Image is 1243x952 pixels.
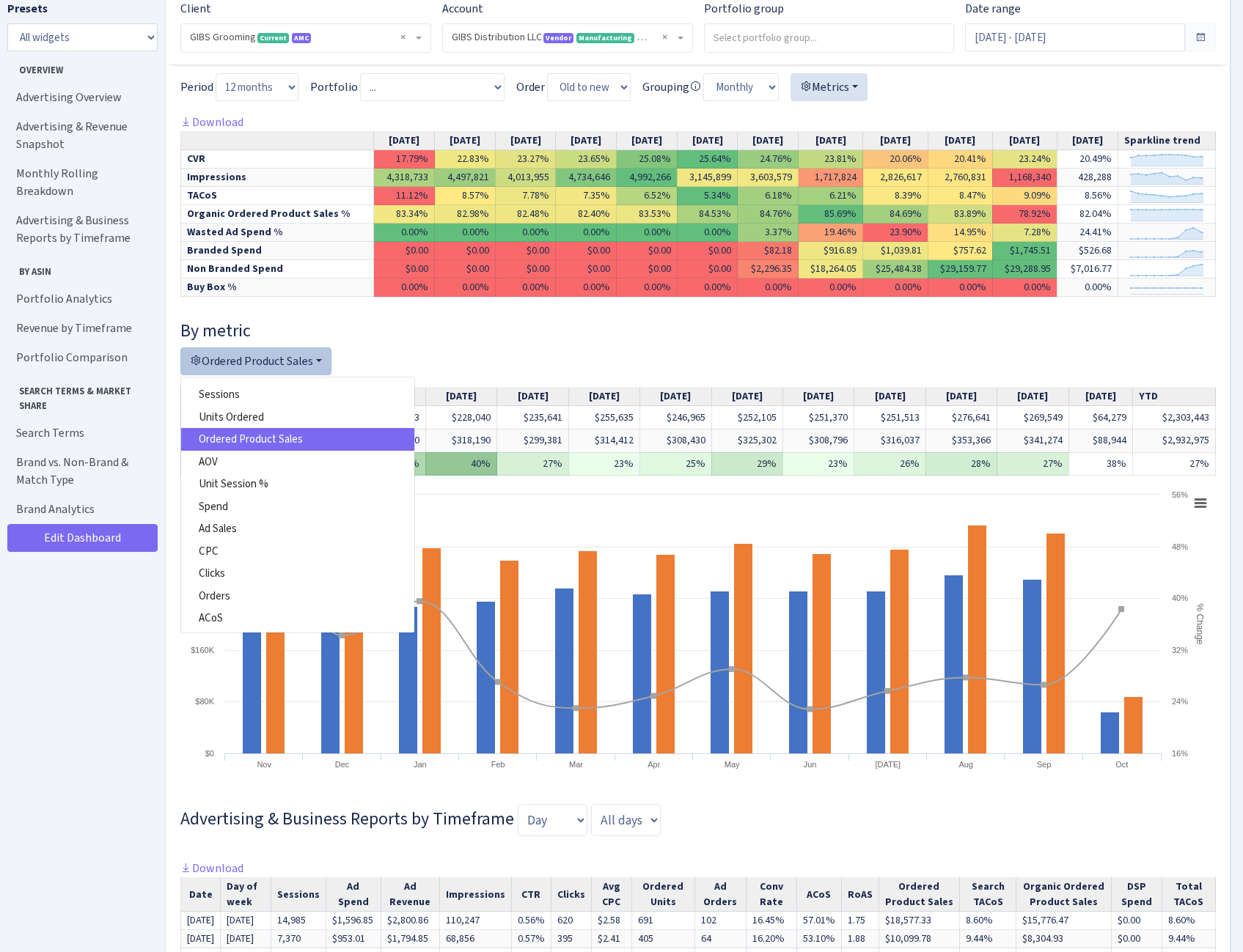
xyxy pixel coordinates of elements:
[705,24,954,51] input: Select portfolio group...
[617,242,678,260] td: $0.00
[746,877,796,912] th: Conv Rate
[662,30,667,45] span: Remove all items
[960,877,1016,912] th: Search TACoS
[435,278,496,297] td: 0.00%
[799,205,863,224] td: 85.69%
[7,314,154,343] a: Revenue by Timeframe
[435,242,496,260] td: $0.00
[854,406,925,429] td: $251,513
[694,912,746,930] td: 102
[992,278,1057,297] td: 0.00%
[992,260,1057,278] td: $29,288.95
[181,24,430,52] span: GIBS Grooming <span class="badge badge-success">Current</span><span class="badge badge-primary" d...
[928,187,992,205] td: 8.47%
[569,760,583,769] text: Mar
[452,30,675,45] span: GIBS Distribution LLC <span class="badge badge-primary">Vendor</span><span class="badge badge-suc...
[677,205,738,224] td: 84.53%
[495,169,556,187] td: 4,013,955
[1133,452,1216,476] td: 27%
[326,877,381,912] th: Ad Spend
[863,260,928,278] td: $25,484.38
[1057,169,1118,187] td: 428,288
[439,877,511,912] th: Impressions
[1115,760,1128,769] text: Oct
[640,452,711,476] td: 25%
[1057,205,1118,224] td: 82.04%
[7,206,154,253] a: Advertising & Business Reports by Timeframe
[181,912,221,930] td: [DATE]
[711,452,782,476] td: 29%
[435,150,496,169] td: 22.83%
[992,205,1057,224] td: 78.92%
[181,205,374,224] td: Organic Ordered Product Sales %
[374,205,435,224] td: 83.34%
[181,383,414,406] button: Sessions
[799,187,863,205] td: 6.21%
[1111,912,1162,930] td: $0.00
[863,187,928,205] td: 8.39%
[854,387,925,406] th: [DATE]
[551,877,591,912] th: Clicks
[997,406,1068,429] td: $269,549
[516,78,545,96] label: Order
[180,347,331,375] button: Ordered Product Sales
[738,169,799,187] td: 3,603,579
[425,429,496,452] td: $318,190
[221,930,271,948] td: [DATE]
[180,860,243,876] a: Download
[711,429,782,452] td: $325,302
[7,495,154,524] a: Brand Analytics
[556,169,617,187] td: 4,734,646
[568,452,639,476] td: 23%
[960,912,1016,930] td: 8.60%
[1057,224,1118,242] td: 24.41%
[543,33,573,43] span: Vendor
[556,150,617,169] td: 23.65%
[495,205,556,224] td: 82.48%
[497,387,568,406] th: [DATE]
[435,169,496,187] td: 4,497,821
[8,57,153,77] span: Overview
[180,78,213,96] label: Period
[738,242,799,260] td: $82.18
[796,912,841,930] td: 57.01%
[181,278,374,297] td: Buy Box %
[677,224,738,242] td: 0.00%
[928,224,992,242] td: 14.95%
[497,452,568,476] td: 27%
[374,150,435,169] td: 17.79%
[335,760,350,769] text: Dec
[738,224,799,242] td: 3.37%
[617,278,678,297] td: 0.00%
[863,169,928,187] td: 2,826,617
[591,912,631,930] td: $2.58
[1111,930,1162,948] td: $0.00
[181,562,414,585] button: Clicks
[435,224,496,242] td: 0.00%
[7,83,154,112] a: Advertising Overview
[799,260,863,278] td: $18,264.05
[1133,429,1216,452] td: $2,932,975
[181,517,414,540] button: Ad Sales
[7,418,154,448] a: Search Terms
[181,169,374,187] td: Impressions
[551,930,591,948] td: 395
[928,278,992,297] td: 0.00%
[1057,187,1118,205] td: 8.56%
[879,930,960,948] td: $10,099.78
[425,406,496,429] td: $228,040
[180,807,514,830] span: Advertising & Business Reports by Timeframe
[1016,912,1111,930] td: $15,776.47
[495,187,556,205] td: 7.78%
[191,646,214,654] text: $160K
[381,877,439,912] th: Ad Revenue
[799,150,863,169] td: 23.81%
[711,406,782,429] td: $252,105
[7,343,154,372] a: Portfolio Comparison
[439,912,511,930] td: 110,247
[1133,387,1216,406] th: YTD
[642,78,701,96] label: Grouping
[631,912,694,930] td: 691
[879,877,960,912] th: Ordered Product Sales
[181,451,414,473] button: AOV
